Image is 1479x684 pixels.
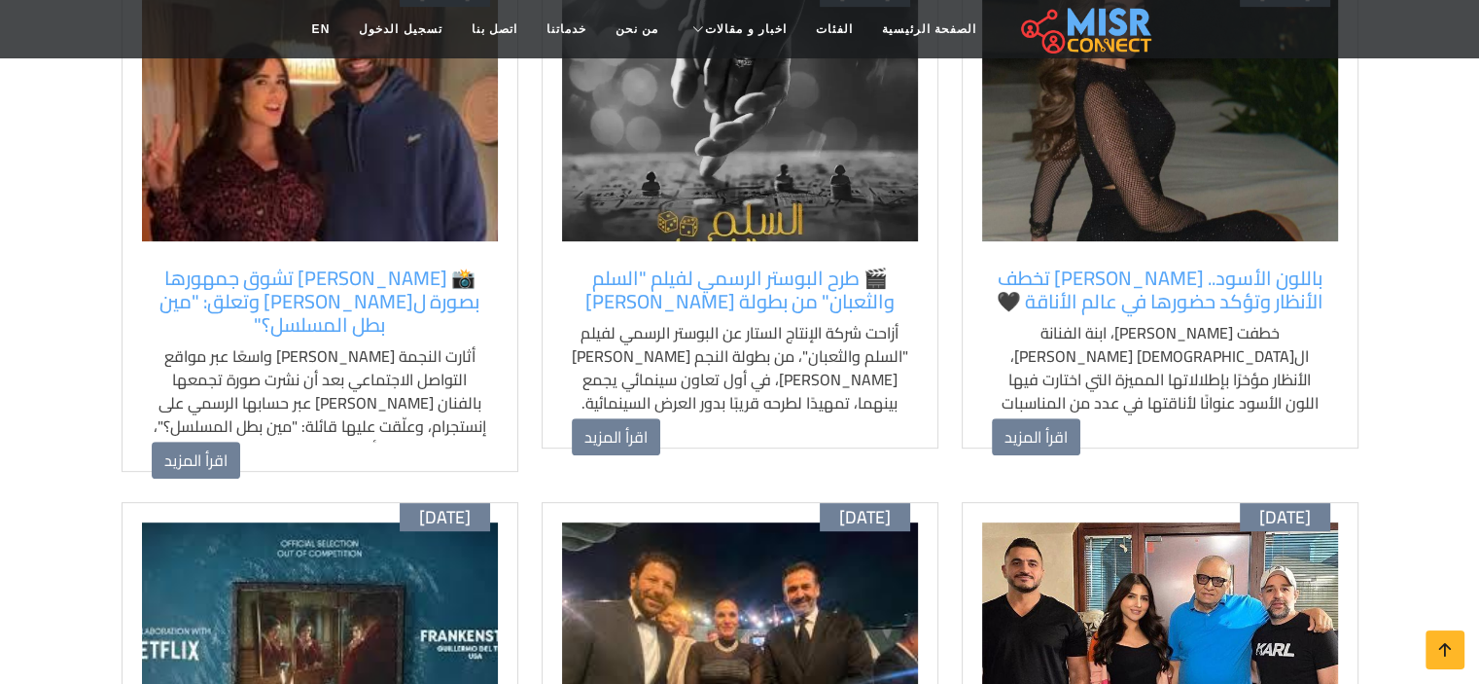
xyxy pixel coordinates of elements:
[152,442,240,479] a: اقرأ المزيد
[419,507,471,528] span: [DATE]
[152,344,488,485] p: أثارت النجمة [PERSON_NAME] واسعًا عبر مواقع التواصل الاجتماعي بعد أن نشرت صورة تجمعها بالفنان [PE...
[572,321,908,414] p: أزاحت شركة الإنتاج الستار عن البوستر الرسمي لفيلم "السلم والثعبان"، من بطولة النجم [PERSON_NAME] ...
[992,321,1328,438] p: خطفت [PERSON_NAME]، ابنة الفنانة ال[DEMOGRAPHIC_DATA] [PERSON_NAME]، الأنظار مؤخرًا بإطلالاتها ال...
[1021,5,1151,54] img: main.misr_connect
[801,11,867,48] a: الفئات
[992,267,1328,313] a: باللون الأسود.. [PERSON_NAME] تخطف الأنظار وتؤكد حضورها في عالم الأناقة 🖤
[601,11,673,48] a: من نحن
[572,267,908,313] a: 🎬 طرح البوستر الرسمي لفيلم "السلم والثعبان" من بطولة [PERSON_NAME]
[532,11,601,48] a: خدماتنا
[457,11,532,48] a: اتصل بنا
[344,11,456,48] a: تسجيل الدخول
[298,11,345,48] a: EN
[867,11,991,48] a: الصفحة الرئيسية
[992,418,1080,455] a: اقرأ المزيد
[152,267,488,337] a: 📸 [PERSON_NAME] تشوق جمهورها بصورة ل[PERSON_NAME] وتعلق: "مين بطل المسلسل؟"
[572,418,660,455] a: اقرأ المزيد
[705,20,787,38] span: اخبار و مقالات
[1259,507,1311,528] span: [DATE]
[673,11,801,48] a: اخبار و مقالات
[839,507,891,528] span: [DATE]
